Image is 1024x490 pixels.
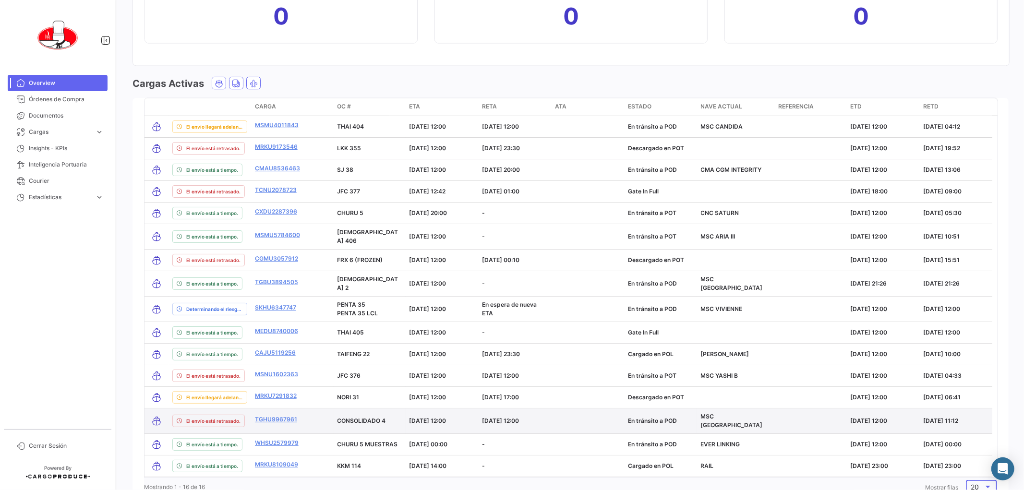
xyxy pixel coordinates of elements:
div: Abrir Intercom Messenger [991,457,1014,480]
span: - [482,329,485,336]
span: [DATE] 09:00 [923,188,962,195]
span: OC # [337,102,351,111]
datatable-header-cell: Referencia [774,98,846,116]
datatable-header-cell: RETA [478,98,551,116]
span: - [482,209,485,216]
span: [DATE] 12:00 [850,329,887,336]
span: [DATE] 18:00 [850,188,888,195]
span: [DATE] 12:00 [410,256,446,263]
p: MSC CANDIDA [701,122,771,131]
p: [DEMOGRAPHIC_DATA] 406 [337,228,402,245]
span: [DATE] 20:00 [482,166,520,173]
a: CXDU2287396 [255,207,297,216]
span: En espera de nueva ETA [482,301,537,317]
h1: 0 [563,9,579,24]
datatable-header-cell: Estado [624,98,697,116]
span: [DATE] 23:00 [850,462,888,469]
span: Estado [628,102,651,111]
span: En tránsito a POD [628,305,677,312]
span: [DATE] 06:41 [923,394,961,401]
span: [DATE] 12:00 [850,209,887,216]
p: MSC VIVIENNE [701,305,771,313]
span: [DATE] 12:00 [410,372,446,379]
span: Descargado en POT [628,256,684,263]
a: SKHU6347747 [255,303,296,312]
span: [DATE] 12:00 [410,329,446,336]
span: [DATE] 14:00 [410,462,447,469]
p: CHURU 5 MUESTRAS [337,440,402,449]
span: [DATE] 12:00 [850,256,887,263]
span: RETA [482,102,497,111]
span: [DATE] 12:00 [923,329,960,336]
p: MSC [GEOGRAPHIC_DATA] [701,412,771,430]
span: [DATE] 00:00 [923,441,962,448]
span: Nave actual [701,102,743,111]
p: JFC 377 [337,187,402,196]
span: En tránsito a POD [628,441,677,448]
span: [DATE] 12:00 [850,394,887,401]
datatable-header-cell: OC # [334,98,406,116]
span: Descargado en POT [628,144,684,152]
a: MRKU8109049 [255,460,298,469]
span: [DATE] 11:12 [923,417,958,424]
span: [DATE] 12:00 [850,144,887,152]
datatable-header-cell: transportMode [145,98,169,116]
span: [DATE] 13:06 [923,166,961,173]
span: [DATE] 20:00 [410,209,447,216]
span: El envío llegará adelantado. [186,394,243,401]
span: Inteligencia Portuaria [29,160,104,169]
span: [DATE] 12:00 [482,417,519,424]
span: Insights - KPIs [29,144,104,153]
span: [DATE] 12:00 [410,166,446,173]
span: En tránsito a POT [628,233,676,240]
datatable-header-cell: RETD [919,98,992,116]
span: [DATE] 12:00 [410,123,446,130]
p: NORI 31 [337,393,402,402]
button: Ocean [212,77,226,89]
span: expand_more [95,193,104,202]
span: [DATE] 19:52 [923,144,960,152]
span: En tránsito a POD [628,417,677,424]
span: [DATE] 12:00 [850,233,887,240]
span: [DATE] 10:00 [923,350,961,358]
span: Descargado en POT [628,394,684,401]
span: [DATE] 12:00 [410,417,446,424]
span: [DATE] 17:00 [482,394,519,401]
a: Documentos [8,108,108,124]
span: El envío está retrasado. [186,256,241,264]
p: CONSOLIDADO 4 [337,417,402,425]
span: [DATE] 04:33 [923,372,962,379]
span: [DATE] 23:00 [923,462,961,469]
span: - [482,441,485,448]
h1: 0 [853,9,869,24]
p: [PERSON_NAME] [701,350,771,359]
span: [DATE] 23:30 [482,144,520,152]
a: MRKU9173546 [255,143,298,151]
span: [DATE] 10:51 [923,233,960,240]
span: El envío está a tiempo. [186,350,238,358]
a: WHSU2579979 [255,439,299,447]
p: KKM 114 [337,462,402,470]
span: En tránsito a POD [628,280,677,287]
span: [DATE] 01:00 [482,188,519,195]
a: CAJU5119256 [255,348,296,357]
p: THAI 404 [337,122,402,131]
span: [DATE] 23:30 [482,350,520,358]
span: [DATE] 12:00 [850,123,887,130]
span: El envío está retrasado. [186,417,241,425]
span: [DATE] 12:00 [410,305,446,312]
span: ETA [410,102,421,111]
p: MSC ARIA III [701,232,771,241]
datatable-header-cell: ETA [406,98,479,116]
span: Gate In Full [628,329,659,336]
span: [DATE] 12:00 [482,372,519,379]
datatable-header-cell: ATA [551,98,624,116]
span: [DATE] 12:00 [410,233,446,240]
span: - [482,280,485,287]
button: Land [229,77,243,89]
datatable-header-cell: Carga [251,98,334,116]
span: [DATE] 12:00 [850,417,887,424]
a: Insights - KPIs [8,140,108,156]
span: El envío está a tiempo. [186,280,238,287]
span: [DATE] 12:00 [482,123,519,130]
